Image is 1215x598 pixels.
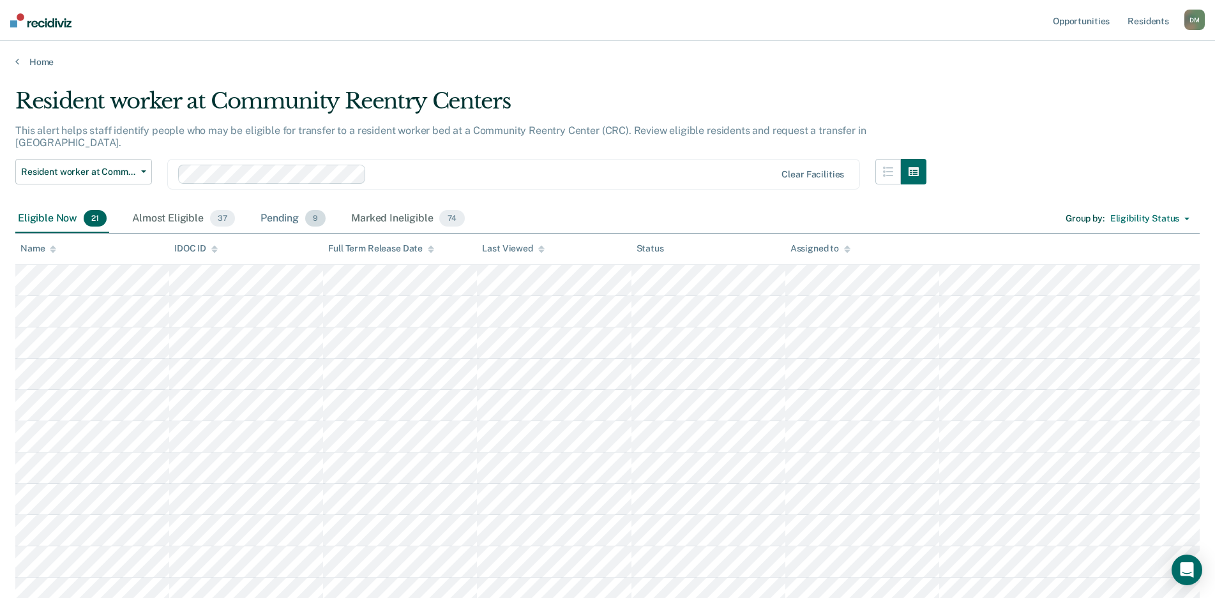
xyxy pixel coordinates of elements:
button: Resident worker at Community Reentry Centers [15,159,152,184]
div: Last Viewed [482,243,544,254]
p: This alert helps staff identify people who may be eligible for transfer to a resident worker bed ... [15,124,866,149]
div: Assigned to [790,243,850,254]
span: Resident worker at Community Reentry Centers [21,167,136,177]
div: Full Term Release Date [328,243,434,254]
div: Eligibility Status [1110,213,1179,224]
img: Recidiviz [10,13,72,27]
div: Eligible Now21 [15,205,109,233]
button: Eligibility Status [1105,209,1195,229]
div: Resident worker at Community Reentry Centers [15,88,926,124]
button: DM [1184,10,1205,30]
div: Pending9 [258,205,328,233]
span: 21 [84,210,107,227]
a: Home [15,56,1200,68]
div: D M [1184,10,1205,30]
div: Status [637,243,664,254]
div: Clear facilities [781,169,844,180]
div: Open Intercom Messenger [1172,555,1202,585]
span: 37 [210,210,235,227]
span: 9 [305,210,326,227]
div: IDOC ID [174,243,218,254]
div: Almost Eligible37 [130,205,238,233]
div: Marked Ineligible74 [349,205,467,233]
span: 74 [439,210,464,227]
div: Name [20,243,56,254]
div: Group by : [1066,213,1105,224]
